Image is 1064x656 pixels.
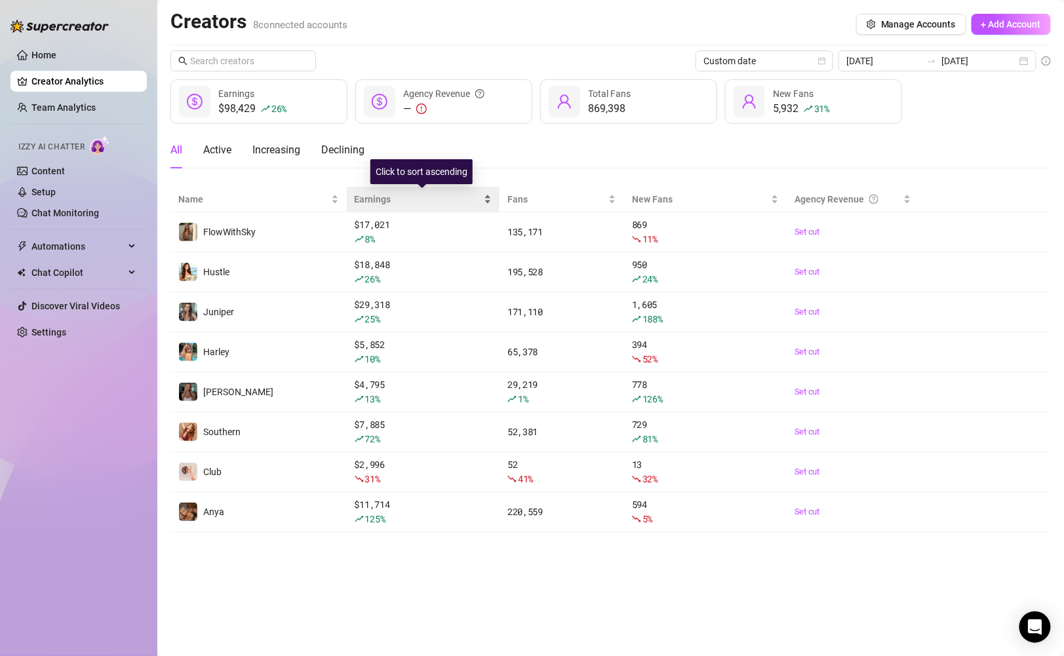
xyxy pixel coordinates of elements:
a: Set cut [795,385,911,398]
span: rise [355,315,364,324]
a: Set cut [795,505,911,518]
a: Set cut [795,225,911,239]
span: 8 % [365,233,375,245]
input: End date [942,54,1017,68]
input: Start date [846,54,921,68]
span: 126 % [642,393,663,405]
span: setting [867,20,876,29]
span: 26 % [271,102,286,115]
span: rise [507,395,517,404]
div: 5,932 [773,101,829,117]
span: 8 connected accounts [253,19,347,31]
div: 13 [632,457,779,486]
span: search [178,56,187,66]
div: 778 [632,377,779,406]
div: Increasing [252,142,300,158]
div: Active [203,142,231,158]
span: question-circle [869,192,878,206]
div: 869 [632,218,779,246]
div: $ 11,714 [355,497,492,526]
div: 29,219 [507,377,616,406]
div: $ 2,996 [355,457,492,486]
span: Hustle [203,267,229,277]
span: fall [632,355,641,364]
span: rise [632,275,641,284]
a: Home [31,50,56,60]
th: Earnings [347,187,500,212]
div: 950 [632,258,779,286]
a: Discover Viral Videos [31,301,120,311]
div: 135,171 [507,225,616,239]
span: 10 % [365,353,380,365]
span: + Add Account [981,19,1041,29]
span: rise [632,395,641,404]
span: rise [355,355,364,364]
span: 125 % [365,512,385,525]
span: 72 % [365,433,380,445]
span: fall [507,474,517,484]
span: 31 % [365,473,380,485]
a: Team Analytics [31,102,96,113]
span: 52 % [642,353,658,365]
span: to [926,56,937,66]
span: fall [632,514,641,524]
span: rise [261,104,270,113]
div: All [170,142,182,158]
span: Juniper [203,307,234,317]
span: info-circle [1042,56,1051,66]
span: 11 % [642,233,658,245]
span: exclamation-circle [416,104,427,114]
a: Chat Monitoring [31,208,99,218]
span: 25 % [365,313,380,325]
span: 41 % [518,473,533,485]
span: Earnings [218,88,254,99]
img: Meredith [179,383,197,401]
span: rise [632,315,641,324]
span: swap-right [926,56,937,66]
div: Declining [321,142,365,158]
h2: Creators [170,9,347,34]
span: Name [178,192,328,206]
span: Harley [203,347,229,357]
th: Fans [500,187,624,212]
a: Creator Analytics [31,71,136,92]
div: 729 [632,417,779,446]
img: Chat Copilot [17,268,26,277]
div: 171,110 [507,305,616,319]
div: $ 29,318 [355,298,492,326]
span: New Fans [632,192,768,206]
span: rise [355,395,364,404]
div: 394 [632,338,779,366]
a: Settings [31,327,66,338]
span: Southern [203,427,241,437]
span: dollar-circle [187,94,203,109]
img: Hustle [179,263,197,281]
span: 81 % [642,433,658,445]
span: rise [355,235,364,244]
span: Club [203,467,222,477]
span: calendar [818,57,826,65]
button: Manage Accounts [856,14,966,35]
span: Earnings [355,192,482,206]
div: $ 7,885 [355,417,492,446]
div: 65,378 [507,345,616,359]
th: New Fans [624,187,787,212]
span: rise [355,514,364,524]
div: 594 [632,497,779,526]
span: 5 % [642,512,652,525]
span: 31 % [814,102,829,115]
a: Setup [31,187,56,197]
span: Chat Copilot [31,262,125,283]
div: Agency Revenue [795,192,900,206]
img: Anya [179,503,197,521]
span: fall [632,235,641,244]
span: question-circle [475,87,484,101]
div: $ 17,021 [355,218,492,246]
a: Set cut [795,465,911,478]
span: New Fans [773,88,814,99]
button: + Add Account [972,14,1051,35]
span: Custom date [703,51,825,71]
div: 220,559 [507,505,616,519]
th: Name [170,187,347,212]
span: 188 % [642,313,663,325]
